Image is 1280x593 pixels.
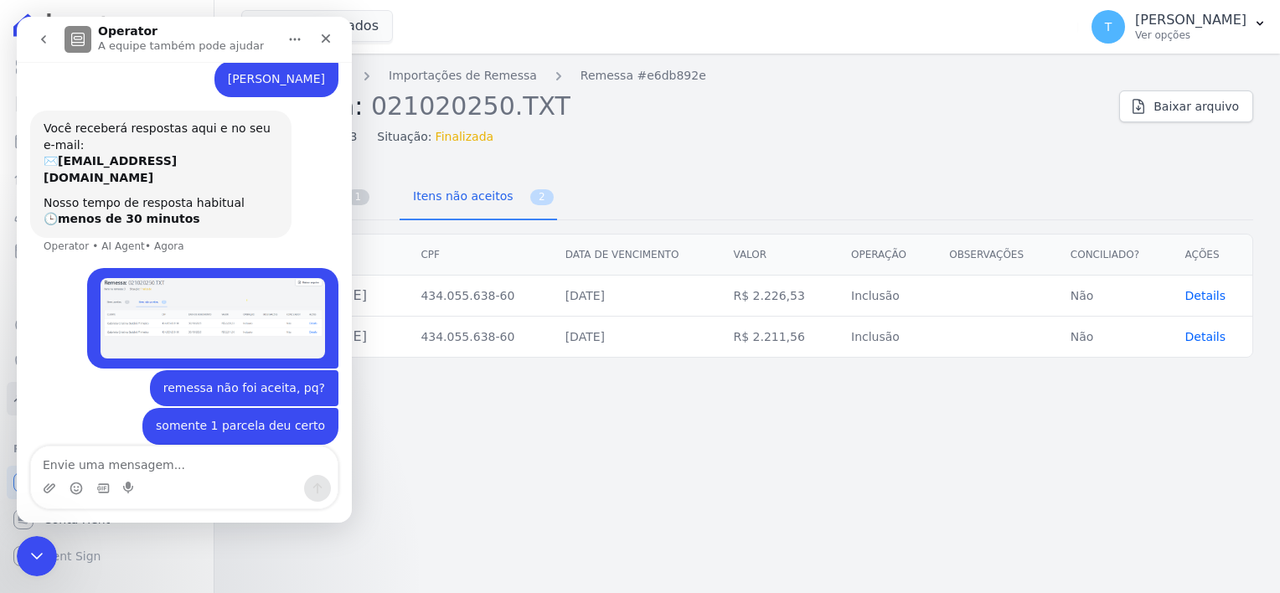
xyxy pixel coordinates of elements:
[1078,3,1280,50] button: T [PERSON_NAME] Ver opções
[346,189,369,205] span: 1
[389,67,537,85] a: Importações de Remessa
[1119,90,1253,122] a: Baixar arquivo
[407,235,551,276] th: CPF
[377,128,431,146] span: Situação:
[1185,289,1226,302] a: Details
[7,87,207,121] a: Contratos
[1057,235,1172,276] th: Conciliado?
[400,176,557,220] a: Itens não aceitos 2
[17,536,57,576] iframe: Intercom live chat
[936,235,1057,276] th: Observações
[14,430,321,458] textarea: Envie uma mensagem...
[211,54,308,71] div: [PERSON_NAME]
[1135,28,1246,42] p: Ver opções
[41,195,183,209] b: menos de 30 minutos
[241,10,393,42] button: 8 selecionados
[371,90,570,121] span: 021020250.TXT
[7,382,207,415] a: Troca de Arquivos
[7,308,207,342] a: Crédito
[27,137,160,168] b: [EMAIL_ADDRESS][DOMAIN_NAME]
[13,353,322,392] div: Thayna diz…
[720,235,838,276] th: Valor
[241,176,557,220] nav: Tab selector
[720,276,838,317] td: R$ 2.226,53
[139,401,308,418] div: somente 1 parcela deu certo
[1185,289,1226,302] span: translation missing: pt-BR.manager.charges.file_imports.show.table_row.details
[838,317,936,358] td: Inclusão
[403,179,516,213] span: Itens não aceitos
[147,364,308,380] div: remessa não foi aceita, pq?
[407,276,551,317] td: 434.055.638-60
[7,50,207,84] a: Visão Geral
[7,235,207,268] a: Minha Carteira
[720,317,838,358] td: R$ 2.211,56
[530,189,554,205] span: 2
[838,235,936,276] th: Operação
[106,465,120,478] button: Start recording
[7,198,207,231] a: Clientes
[7,345,207,379] a: Negativação
[1185,330,1226,343] a: Details
[13,94,275,221] div: Você receberá respostas aqui e no seu e-mail:✉️[EMAIL_ADDRESS][DOMAIN_NAME]Nosso tempo de respost...
[13,94,322,251] div: Operator diz…
[1057,276,1172,317] td: Não
[1057,317,1172,358] td: Não
[552,317,720,358] td: [DATE]
[7,161,207,194] a: Lotes
[1172,235,1252,276] th: Ações
[262,7,294,39] button: Início
[13,439,200,459] div: Plataformas
[287,458,314,485] button: Enviar uma mensagem
[1135,12,1246,28] p: [PERSON_NAME]
[13,251,322,353] div: Thayna diz…
[53,465,66,478] button: Selecionador de Emoji
[198,44,322,81] div: [PERSON_NAME]
[7,124,207,157] a: Parcelas
[13,391,322,448] div: Thayna diz…
[26,465,39,478] button: Upload do anexo
[407,317,551,358] td: 434.055.638-60
[27,224,168,235] div: Operator • AI Agent • Agora
[13,44,322,95] div: Thayna diz…
[17,17,352,523] iframe: Intercom live chat
[1105,21,1112,33] span: T
[27,178,261,211] div: Nosso tempo de resposta habitual 🕒
[294,7,324,37] div: Fechar
[126,391,322,428] div: somente 1 parcela deu certo
[7,466,207,499] a: Recebíveis
[1154,98,1239,115] span: Baixar arquivo
[241,67,1106,85] nav: Breadcrumb
[1185,330,1226,343] span: translation missing: pt-BR.manager.charges.file_imports.show.table_row.details
[838,276,936,317] td: Inclusão
[81,21,247,38] p: A equipe também pode ajudar
[7,503,207,536] a: Conta Hent
[552,235,720,276] th: Data de vencimento
[581,67,706,85] a: Remessa #e6db892e
[552,276,720,317] td: [DATE]
[436,128,494,146] span: Finalizada
[7,271,207,305] a: Transferências
[27,104,261,169] div: Você receberá respostas aqui e no seu e-mail: ✉️
[133,353,322,390] div: remessa não foi aceita, pq?
[80,465,93,478] button: Selecionador de GIF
